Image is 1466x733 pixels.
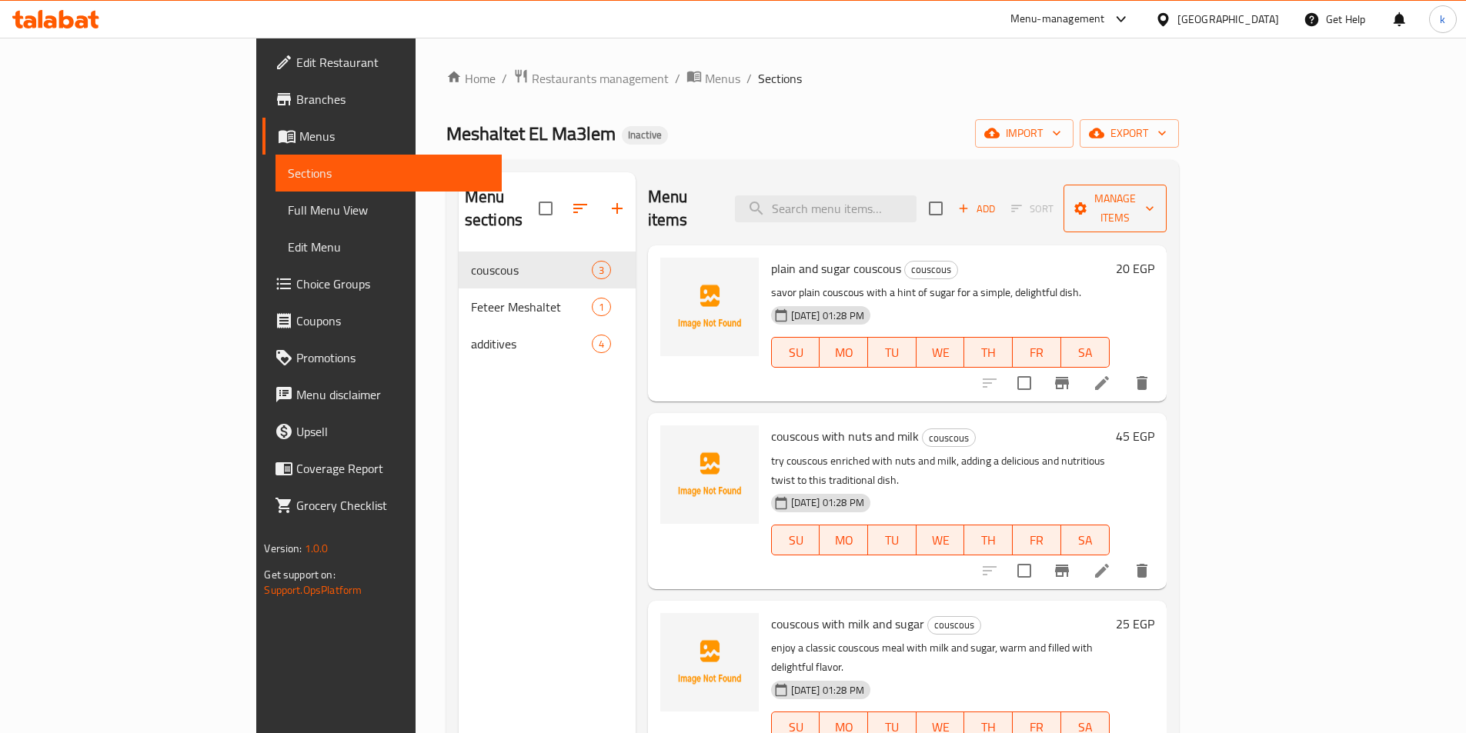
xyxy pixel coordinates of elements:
[529,192,562,225] span: Select all sections
[471,335,592,353] span: additives
[593,263,610,278] span: 3
[785,683,870,698] span: [DATE] 01:28 PM
[599,190,636,227] button: Add section
[927,616,981,635] div: couscous
[262,118,501,155] a: Menus
[970,342,1007,364] span: TH
[1067,529,1104,551] span: SA
[1116,613,1154,635] h6: 25 EGP
[1080,119,1179,148] button: export
[264,580,362,600] a: Support.OpsPlatform
[923,529,959,551] span: WE
[262,302,501,339] a: Coupons
[1124,365,1160,401] button: delete
[905,261,957,278] span: couscous
[1044,365,1080,401] button: Branch-specific-item
[771,525,820,555] button: SU
[1008,555,1040,587] span: Select to update
[771,638,1110,677] p: enjoy a classic couscous meal with milk and sugar, warm and filled with delightful flavor.
[1010,10,1105,28] div: Menu-management
[771,257,901,280] span: plain and sugar couscous
[1044,552,1080,589] button: Branch-specific-item
[262,44,501,81] a: Edit Restaurant
[771,612,924,635] span: couscous with milk and sugar
[1076,189,1154,228] span: Manage items
[471,261,592,279] div: couscous
[593,300,610,315] span: 1
[868,337,917,368] button: TU
[296,385,489,404] span: Menu disclaimer
[1061,525,1110,555] button: SA
[987,124,1061,143] span: import
[923,342,959,364] span: WE
[592,335,611,353] div: items
[264,538,302,558] span: Version:
[868,525,917,555] button: TU
[648,185,716,232] h2: Menu items
[956,200,997,218] span: Add
[299,127,489,145] span: Menus
[771,283,1110,302] p: savor plain couscous with a hint of sugar for a simple, delightful dish.
[288,201,489,219] span: Full Menu View
[593,337,610,352] span: 4
[1008,367,1040,399] span: Select to update
[262,339,501,376] a: Promotions
[262,450,501,487] a: Coverage Report
[264,565,335,585] span: Get support on:
[686,68,740,88] a: Menus
[1019,529,1055,551] span: FR
[276,155,501,192] a: Sections
[459,245,636,368] nav: Menu sections
[970,529,1007,551] span: TH
[917,337,965,368] button: WE
[826,342,862,364] span: MO
[1116,258,1154,279] h6: 20 EGP
[296,312,489,330] span: Coupons
[1440,11,1445,28] span: k
[262,376,501,413] a: Menu disclaimer
[1093,561,1111,580] a: Edit menu item
[1116,425,1154,447] h6: 45 EGP
[471,298,592,316] span: Feteer Meshaltet
[513,68,669,88] a: Restaurants management
[778,342,814,364] span: SU
[296,459,489,478] span: Coverage Report
[296,90,489,108] span: Branches
[975,119,1074,148] button: import
[296,496,489,515] span: Grocery Checklist
[296,275,489,293] span: Choice Groups
[276,228,501,265] a: Edit Menu
[874,342,910,364] span: TU
[928,616,980,634] span: couscous
[1061,337,1110,368] button: SA
[532,69,669,88] span: Restaurants management
[952,197,1001,221] span: Add item
[262,487,501,524] a: Grocery Checklist
[1019,342,1055,364] span: FR
[502,69,507,88] li: /
[1013,525,1061,555] button: FR
[1092,124,1167,143] span: export
[622,128,668,142] span: Inactive
[459,288,636,325] div: Feteer Meshaltet1
[459,252,636,288] div: couscous3
[1124,552,1160,589] button: delete
[446,116,616,151] span: Meshaltet EL Ma3lem
[771,425,919,448] span: couscous with nuts and milk
[262,265,501,302] a: Choice Groups
[746,69,752,88] li: /
[922,428,976,447] div: couscous
[1013,337,1061,368] button: FR
[562,190,599,227] span: Sort sections
[758,69,802,88] span: Sections
[622,126,668,145] div: Inactive
[592,298,611,316] div: items
[964,337,1013,368] button: TH
[446,68,1179,88] nav: breadcrumb
[917,525,965,555] button: WE
[276,192,501,228] a: Full Menu View
[820,337,868,368] button: MO
[288,164,489,182] span: Sections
